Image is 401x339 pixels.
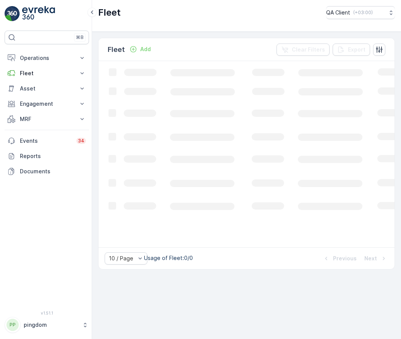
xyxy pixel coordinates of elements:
[5,133,89,149] a: Events34
[364,254,388,263] button: Next
[20,115,74,123] p: MRF
[22,6,55,21] img: logo_light-DOdMpM7g.png
[5,50,89,66] button: Operations
[144,254,193,262] p: Usage of Fleet : 0/0
[5,96,89,111] button: Engagement
[5,66,89,81] button: Fleet
[348,46,365,53] p: Export
[326,9,350,16] p: QA Client
[5,311,89,315] span: v 1.51.1
[5,317,89,333] button: PPpingdom
[322,254,357,263] button: Previous
[20,168,86,175] p: Documents
[20,152,86,160] p: Reports
[5,6,20,21] img: logo
[5,111,89,127] button: MRF
[5,81,89,96] button: Asset
[364,255,377,262] p: Next
[140,45,151,53] p: Add
[20,54,74,62] p: Operations
[6,319,19,331] div: PP
[276,44,330,56] button: Clear Filters
[292,46,325,53] p: Clear Filters
[5,149,89,164] a: Reports
[24,321,78,329] p: pingdom
[20,137,72,145] p: Events
[126,45,154,54] button: Add
[108,44,125,55] p: Fleet
[333,44,370,56] button: Export
[20,100,74,108] p: Engagement
[78,138,84,144] p: 34
[20,69,74,77] p: Fleet
[76,34,84,40] p: ⌘B
[5,164,89,179] a: Documents
[333,255,357,262] p: Previous
[20,85,74,92] p: Asset
[98,6,121,19] p: Fleet
[326,6,395,19] button: QA Client(+03:00)
[353,10,373,16] p: ( +03:00 )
